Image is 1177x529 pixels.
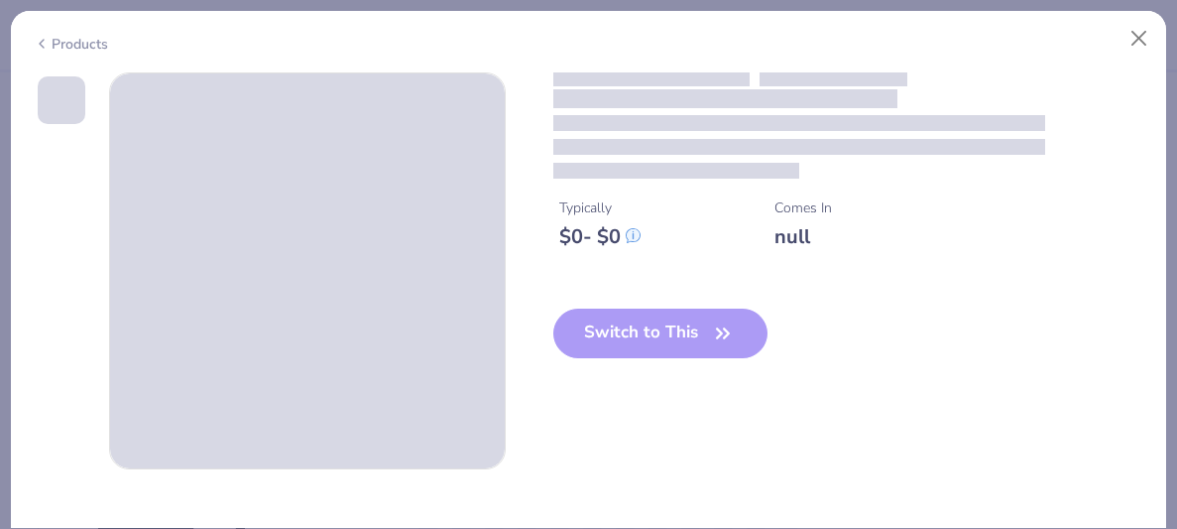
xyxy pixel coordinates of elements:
div: Comes In [774,198,832,218]
div: Products [34,34,108,55]
div: null [774,224,832,249]
div: $ 0 - $ 0 [559,224,641,249]
button: Close [1120,20,1158,58]
div: Typically [559,198,641,218]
